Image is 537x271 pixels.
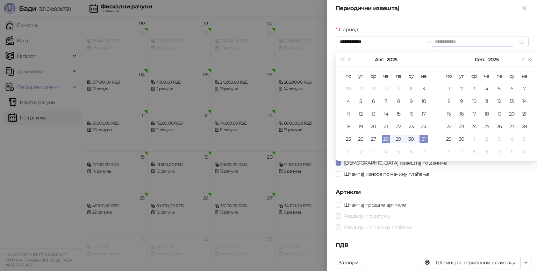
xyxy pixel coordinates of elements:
[367,82,380,95] td: 2025-07-30
[341,201,409,209] span: Штампај продате артикле
[392,82,405,95] td: 2025-08-01
[407,110,415,118] div: 16
[445,147,453,156] div: 6
[455,145,468,158] td: 2025-10-07
[355,107,367,120] td: 2025-08-12
[380,82,392,95] td: 2025-07-31
[488,53,499,67] button: Изабери годину
[367,120,380,133] td: 2025-08-20
[480,82,493,95] td: 2025-09-04
[407,97,415,105] div: 9
[407,147,415,156] div: 6
[518,82,531,95] td: 2025-09-07
[367,70,380,82] th: ср
[508,97,516,105] div: 13
[506,120,518,133] td: 2025-09-27
[369,97,378,105] div: 6
[407,135,415,143] div: 30
[417,82,430,95] td: 2025-08-03
[355,133,367,145] td: 2025-08-26
[333,257,364,268] button: Затвори
[493,133,506,145] td: 2025-10-03
[506,145,518,158] td: 2025-10-11
[369,147,378,156] div: 3
[468,70,480,82] th: ср
[344,84,352,93] div: 28
[367,95,380,107] td: 2025-08-06
[355,145,367,158] td: 2025-09-02
[482,97,491,105] div: 11
[482,147,491,156] div: 9
[506,82,518,95] td: 2025-09-06
[495,97,503,105] div: 12
[468,145,480,158] td: 2025-10-08
[344,122,352,131] div: 18
[367,133,380,145] td: 2025-08-27
[455,95,468,107] td: 2025-09-09
[508,84,516,93] div: 6
[480,120,493,133] td: 2025-09-25
[445,84,453,93] div: 1
[346,53,354,67] button: Претходни месец (PageUp)
[468,120,480,133] td: 2025-09-24
[357,147,365,156] div: 2
[470,135,478,143] div: 1
[518,120,531,133] td: 2025-09-28
[527,53,534,67] button: Следећа година (Control + right)
[407,122,415,131] div: 23
[417,145,430,158] td: 2025-09-07
[355,70,367,82] th: ут
[495,122,503,131] div: 26
[394,135,403,143] div: 29
[445,97,453,105] div: 8
[342,70,355,82] th: по
[482,135,491,143] div: 2
[380,120,392,133] td: 2025-08-21
[382,135,390,143] div: 28
[420,135,428,143] div: 31
[493,145,506,158] td: 2025-10-10
[419,257,521,268] button: Штампај на термалном штампачу
[443,145,455,158] td: 2025-10-06
[392,70,405,82] th: пе
[336,188,529,196] h5: Артикли
[407,84,415,93] div: 2
[342,95,355,107] td: 2025-08-04
[455,107,468,120] td: 2025-09-16
[380,145,392,158] td: 2025-09-04
[369,122,378,131] div: 20
[344,97,352,105] div: 4
[342,145,355,158] td: 2025-09-01
[508,147,516,156] div: 11
[342,107,355,120] td: 2025-08-11
[493,70,506,82] th: пе
[445,110,453,118] div: 15
[357,84,365,93] div: 29
[342,120,355,133] td: 2025-08-18
[475,53,485,67] button: Изабери месец
[468,133,480,145] td: 2025-10-01
[480,70,493,82] th: че
[369,110,378,118] div: 13
[342,133,355,145] td: 2025-08-25
[394,84,403,93] div: 1
[495,110,503,118] div: 19
[468,95,480,107] td: 2025-09-10
[355,82,367,95] td: 2025-07-29
[392,95,405,107] td: 2025-08-08
[443,70,455,82] th: по
[417,133,430,145] td: 2025-08-31
[394,122,403,131] div: 22
[369,135,378,143] div: 27
[417,95,430,107] td: 2025-08-10
[344,135,352,143] div: 25
[394,97,403,105] div: 8
[518,133,531,145] td: 2025-10-05
[470,84,478,93] div: 3
[493,82,506,95] td: 2025-09-05
[355,95,367,107] td: 2025-08-05
[392,120,405,133] td: 2025-08-22
[445,135,453,143] div: 29
[341,170,432,178] span: Штампај износе по начину плаћања
[520,122,529,131] div: 28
